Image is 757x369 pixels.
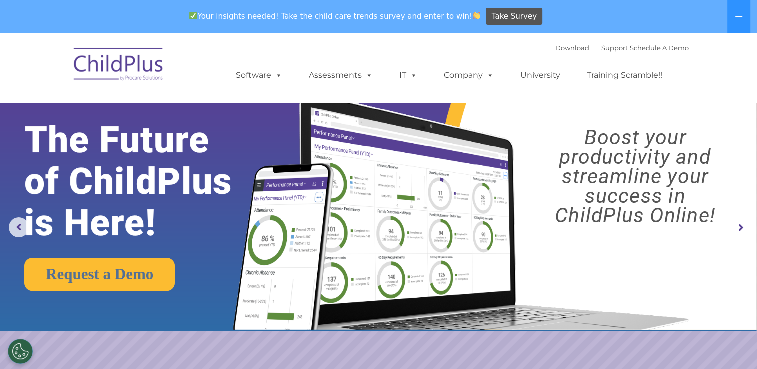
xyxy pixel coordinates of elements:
a: University [510,65,570,85]
a: Support [601,44,628,52]
a: IT [389,65,427,85]
button: Cookies Settings [8,339,33,364]
font: | [555,44,689,52]
a: Request a Demo [24,258,175,291]
rs-layer: Boost your productivity and streamline your success in ChildPlus Online! [523,128,747,225]
a: Take Survey [486,8,542,25]
a: Company [434,65,504,85]
img: 👏 [473,12,480,19]
span: Last name [139,66,170,73]
span: Your insights needed! Take the child care trends survey and enter to win! [185,6,485,26]
a: Assessments [299,65,383,85]
a: Training Scramble!! [577,65,672,85]
img: ChildPlus by Procare Solutions [69,41,169,91]
span: Phone number [139,107,182,114]
img: ✅ [189,12,197,19]
span: Take Survey [492,8,537,25]
rs-layer: The Future of ChildPlus is Here! [24,119,266,244]
a: Download [555,44,589,52]
a: Software [226,65,292,85]
a: Schedule A Demo [630,44,689,52]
